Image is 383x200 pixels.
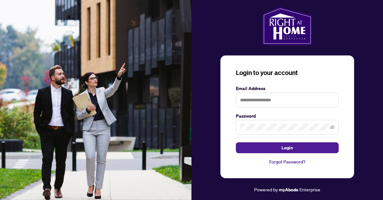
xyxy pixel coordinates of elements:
[236,113,339,120] label: Password
[254,187,278,192] span: Powered by
[279,186,298,193] a: myAbode
[262,7,312,45] img: ma-logo
[236,85,339,92] label: Email Address
[236,158,339,165] a: Forgot Password?
[330,125,334,129] span: eye-invisible
[236,68,339,77] h3: Login to your account
[299,187,320,192] span: Enterprise
[281,143,293,153] span: Login
[236,142,339,153] button: Login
